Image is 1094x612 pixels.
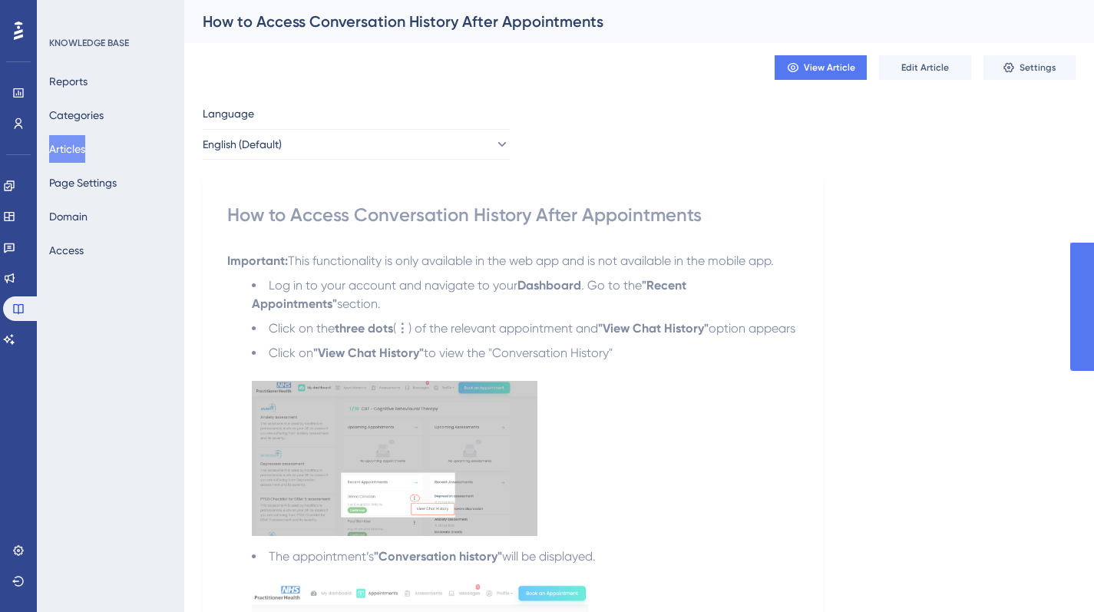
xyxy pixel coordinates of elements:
strong: "View Chat History" [598,321,709,336]
span: ) of the relevant appointment and [408,321,598,336]
button: Access [49,237,84,264]
strong: "Conversation history" [374,549,502,564]
div: How to Access Conversation History After Appointments [203,11,1037,32]
span: . Go to the [581,278,642,293]
span: Click on the [269,321,335,336]
button: Domain [49,203,88,230]
button: English (Default) [203,129,510,160]
span: English (Default) [203,135,282,154]
button: Edit Article [879,55,971,80]
span: View Article [804,61,855,74]
span: Click on [269,346,313,360]
button: Settings [983,55,1076,80]
strong: Dashboard [517,278,581,293]
strong: ⋮ [396,321,408,336]
span: will be displayed. [502,549,596,564]
iframe: UserGuiding AI Assistant Launcher [1030,551,1076,597]
button: View Article [775,55,867,80]
span: section. [337,296,381,311]
span: This functionality is only available in the web app and is not available in the mobile app. [288,253,774,268]
span: to view the "Conversation History" [424,346,613,360]
span: Settings [1020,61,1056,74]
div: How to Access Conversation History After Appointments [227,203,798,227]
strong: "View Chat History" [313,346,424,360]
button: Categories [49,101,104,129]
button: Page Settings [49,169,117,197]
span: Language [203,104,254,123]
button: Reports [49,68,88,95]
button: Articles [49,135,85,163]
span: Log in to your account and navigate to your [269,278,517,293]
span: Edit Article [901,61,949,74]
span: The appointment’s [269,549,374,564]
span: option appears [709,321,795,336]
div: KNOWLEDGE BASE [49,37,129,49]
span: ( [393,321,396,336]
strong: Important: [227,253,288,268]
strong: three dots [335,321,393,336]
